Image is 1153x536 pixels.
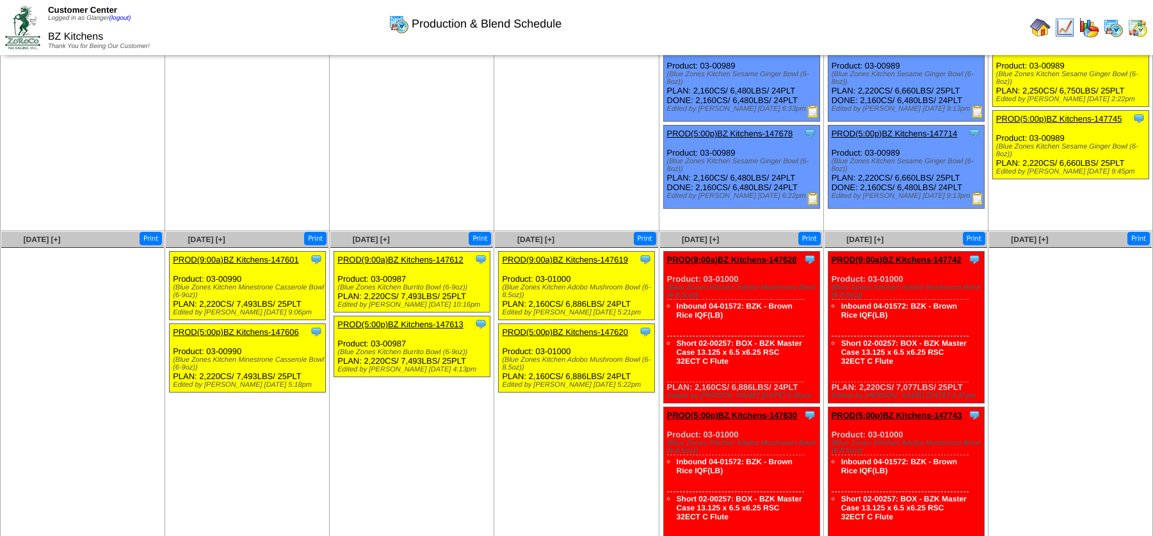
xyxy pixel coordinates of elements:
img: Production Report [971,105,984,118]
a: Short 02-00257: BOX - BZK Master Case 13.125 x 6.5 x6.25 RSC 32ECT C Flute [677,339,802,366]
img: Production Report [807,105,819,118]
button: Print [1127,232,1150,245]
a: Inbound 04-01572: BZK - Brown Rice IQF(LB) [677,302,793,320]
span: Thank You for Being Our Customer! [48,43,150,50]
div: Edited by [PERSON_NAME] [DATE] 5:22pm [502,381,654,389]
span: Production & Blend Schedule [412,17,561,31]
div: Product: 03-00989 PLAN: 2,160CS / 6,480LBS / 24PLT DONE: 2,160CS / 6,480LBS / 24PLT [663,126,819,209]
div: Product: 03-00989 PLAN: 2,250CS / 6,750LBS / 25PLT [992,38,1149,107]
div: (Blue Zones Kitchen Burrito Bowl (6-9oz)) [337,284,490,291]
div: (Blue Zones Kitchen Adobo Mushroom Bowl (6-8.5oz)) [667,284,819,299]
span: Customer Center [48,5,117,15]
div: Product: 03-00987 PLAN: 2,220CS / 7,493LBS / 25PLT [334,252,490,313]
img: Tooltip [803,253,816,266]
div: Edited by [PERSON_NAME] [DATE] 5:22pm [667,392,819,400]
img: Production Report [807,192,819,205]
a: [DATE] [+] [682,235,719,244]
button: Print [798,232,821,245]
div: Product: 03-01000 PLAN: 2,220CS / 7,077LBS / 25PLT [828,252,984,403]
div: Product: 03-01000 PLAN: 2,160CS / 6,886LBS / 24PLT [499,252,655,320]
button: Print [963,232,985,245]
a: PROD(5:00p)BZ Kitchens-147743 [832,410,962,420]
img: Tooltip [1133,112,1145,125]
img: Production Report [971,192,984,205]
a: Inbound 04-01572: BZK - Brown Rice IQF(LB) [841,302,957,320]
a: Inbound 04-01572: BZK - Brown Rice IQF(LB) [841,457,957,475]
div: Product: 03-00990 PLAN: 2,220CS / 7,493LBS / 25PLT [170,252,326,320]
img: Tooltip [803,409,816,421]
div: Edited by [PERSON_NAME] [DATE] 6:33pm [667,105,819,113]
div: (Blue Zones Kitchen Adobo Mushroom Bowl (6-8.5oz)) [832,439,984,455]
div: Edited by [PERSON_NAME] [DATE] 9:13pm [832,105,984,113]
div: Edited by [PERSON_NAME] [DATE] 5:18pm [173,381,325,389]
a: PROD(5:00p)BZ Kitchens-147745 [996,114,1122,124]
a: [DATE] [+] [1011,235,1048,244]
img: Tooltip [968,253,981,266]
a: [DATE] [+] [353,235,390,244]
img: Tooltip [310,253,323,266]
div: Edited by [PERSON_NAME] [DATE] 9:06pm [173,309,325,316]
a: Short 02-00257: BOX - BZK Master Case 13.125 x 6.5 x6.25 RSC 32ECT C Flute [677,494,802,521]
span: Logged in as Glanger [48,15,131,22]
div: Product: 03-00989 PLAN: 2,220CS / 6,660LBS / 25PLT [992,111,1149,179]
div: Product: 03-00989 PLAN: 2,160CS / 6,480LBS / 24PLT DONE: 2,160CS / 6,480LBS / 24PLT [663,38,819,122]
span: BZ Kitchens [48,31,103,42]
div: (Blue Zones Kitchen Sesame Ginger Bowl (6-8oz)) [832,70,984,86]
div: Edited by [PERSON_NAME] [DATE] 2:22pm [996,95,1149,103]
a: [DATE] [+] [517,235,554,244]
a: Short 02-00257: BOX - BZK Master Case 13.125 x 6.5 x6.25 RSC 32ECT C Flute [841,494,967,521]
div: Product: 03-01000 PLAN: 2,160CS / 6,886LBS / 24PLT [663,252,819,403]
a: PROD(9:00a)BZ Kitchens-147601 [173,255,299,264]
img: home.gif [1030,17,1051,38]
a: [DATE] [+] [846,235,883,244]
img: Tooltip [968,127,981,140]
div: (Blue Zones Kitchen Minestrone Casserole Bowl (6-9oz)) [173,356,325,371]
div: Edited by [PERSON_NAME] [DATE] 9:45pm [996,168,1149,175]
div: (Blue Zones Kitchen Sesame Ginger Bowl (6-8oz)) [667,158,819,173]
div: Product: 03-00990 PLAN: 2,220CS / 7,493LBS / 25PLT [170,324,326,393]
a: PROD(5:00p)BZ Kitchens-147620 [502,327,628,337]
a: [DATE] [+] [23,235,60,244]
div: (Blue Zones Kitchen Sesame Ginger Bowl (6-8oz)) [996,70,1149,86]
div: (Blue Zones Kitchen Adobo Mushroom Bowl (6-8.5oz)) [832,284,984,299]
img: Tooltip [639,253,652,266]
img: graph.gif [1079,17,1099,38]
div: Edited by [PERSON_NAME] [DATE] 5:21pm [502,309,654,316]
div: (Blue Zones Kitchen Adobo Mushroom Bowl (6-8.5oz)) [502,356,654,371]
a: PROD(9:00a)BZ Kitchens-147628 [667,255,797,264]
div: Edited by [PERSON_NAME] [DATE] 10:16pm [337,301,490,309]
a: Short 02-00257: BOX - BZK Master Case 13.125 x 6.5 x6.25 RSC 32ECT C Flute [841,339,967,366]
div: (Blue Zones Kitchen Adobo Mushroom Bowl (6-8.5oz)) [502,284,654,299]
div: (Blue Zones Kitchen Sesame Ginger Bowl (6-8oz)) [667,70,819,86]
img: Tooltip [474,318,487,330]
div: (Blue Zones Kitchen Sesame Ginger Bowl (6-8oz)) [832,158,984,173]
button: Print [469,232,491,245]
a: [DATE] [+] [188,235,225,244]
div: Product: 03-00989 PLAN: 2,220CS / 6,660LBS / 25PLT DONE: 2,160CS / 6,480LBS / 24PLT [828,38,984,122]
div: Edited by [PERSON_NAME] [DATE] 4:13pm [337,366,490,373]
img: Tooltip [968,409,981,421]
div: Edited by [PERSON_NAME] [DATE] 6:22pm [667,192,819,200]
img: line_graph.gif [1054,17,1075,38]
div: Product: 03-00989 PLAN: 2,220CS / 6,660LBS / 25PLT DONE: 2,160CS / 6,480LBS / 24PLT [828,126,984,209]
a: PROD(5:00p)BZ Kitchens-147678 [667,129,793,138]
div: (Blue Zones Kitchen Sesame Ginger Bowl (6-8oz)) [996,143,1149,158]
a: PROD(5:00p)BZ Kitchens-147613 [337,320,464,329]
a: PROD(5:00p)BZ Kitchens-147630 [667,410,798,420]
a: (logout) [109,15,131,22]
button: Print [634,232,656,245]
img: Tooltip [803,127,816,140]
button: Print [304,232,327,245]
button: Print [140,232,162,245]
img: Tooltip [310,325,323,338]
a: PROD(9:00a)BZ Kitchens-147619 [502,255,628,264]
img: calendarprod.gif [389,13,409,34]
a: PROD(9:00a)BZ Kitchens-147742 [832,255,962,264]
div: Edited by [PERSON_NAME] [DATE] 9:13pm [832,192,984,200]
div: (Blue Zones Kitchen Minestrone Casserole Bowl (6-9oz)) [173,284,325,299]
